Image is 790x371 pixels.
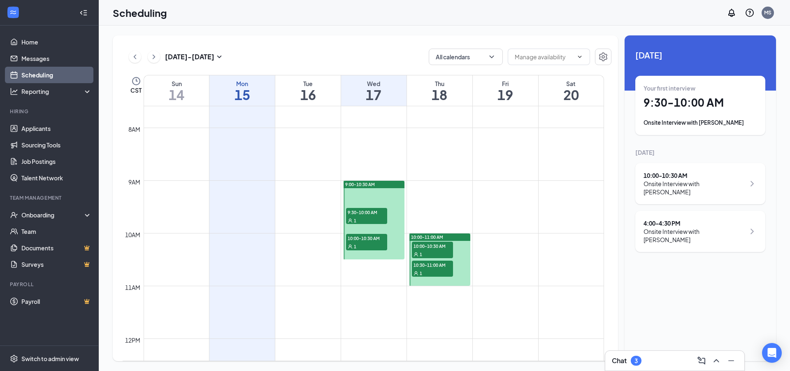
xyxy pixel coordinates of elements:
svg: WorkstreamLogo [9,8,17,16]
a: Job Postings [21,153,92,170]
svg: ChevronDown [576,54,583,60]
a: September 17, 2025 [341,75,407,106]
h1: 16 [275,88,341,102]
div: Switch to admin view [21,355,79,363]
a: September 15, 2025 [209,75,275,106]
div: Thu [407,79,472,88]
span: 1 [420,271,422,276]
svg: Settings [598,52,608,62]
svg: ChevronUp [711,356,721,366]
div: Onboarding [21,211,85,219]
span: 9:00-10:30 AM [345,182,375,187]
span: 1 [420,252,422,257]
h1: 9:30 - 10:00 AM [644,96,757,110]
div: 4:00 - 4:30 PM [644,219,745,227]
h3: Chat [612,356,627,365]
div: 3 [634,357,638,364]
span: 10:00-11:00 AM [411,234,443,240]
a: DocumentsCrown [21,240,92,256]
a: SurveysCrown [21,256,92,273]
div: 11am [123,283,142,292]
span: 10:00-10:30 AM [346,234,387,242]
div: Mon [209,79,275,88]
div: Fri [473,79,538,88]
div: Reporting [21,87,92,96]
div: Sat [539,79,604,88]
button: ChevronRight [148,51,160,63]
button: Settings [595,49,611,65]
a: Applicants [21,120,92,137]
div: Hiring [10,108,90,115]
span: CST [130,86,142,94]
span: 9:30-10:00 AM [346,208,387,216]
a: Home [21,34,92,50]
svg: Minimize [726,356,736,366]
a: Talent Network [21,170,92,186]
h1: 14 [144,88,209,102]
svg: ChevronLeft [131,52,139,62]
h3: [DATE] - [DATE] [165,52,214,61]
svg: UserCheck [10,211,18,219]
h1: Scheduling [113,6,167,20]
div: Onsite Interview with [PERSON_NAME] [644,227,745,244]
span: [DATE] [635,49,765,61]
span: 1 [354,244,356,250]
button: ComposeMessage [695,354,708,367]
a: Scheduling [21,67,92,83]
div: Onsite Interview with [PERSON_NAME] [644,119,757,127]
a: PayrollCrown [21,293,92,310]
span: 1 [354,218,356,224]
span: 10:30-11:00 AM [412,261,453,269]
svg: SmallChevronDown [214,52,224,62]
a: September 14, 2025 [144,75,209,106]
a: September 18, 2025 [407,75,472,106]
div: Open Intercom Messenger [762,343,782,363]
a: September 16, 2025 [275,75,341,106]
input: Manage availability [515,52,573,61]
div: Wed [341,79,407,88]
h1: 15 [209,88,275,102]
div: Onsite Interview with [PERSON_NAME] [644,180,745,196]
div: Payroll [10,281,90,288]
div: Tue [275,79,341,88]
a: Sourcing Tools [21,137,92,153]
h1: 17 [341,88,407,102]
svg: ChevronRight [747,226,757,236]
div: 10am [123,230,142,239]
h1: 19 [473,88,538,102]
div: [DATE] [635,148,765,156]
svg: Clock [131,76,141,86]
button: ChevronUp [710,354,723,367]
div: Sun [144,79,209,88]
svg: Analysis [10,87,18,96]
button: ChevronLeft [129,51,141,63]
a: Messages [21,50,92,67]
h1: 20 [539,88,604,102]
svg: ChevronRight [747,179,757,189]
button: All calendarsChevronDown [429,49,503,65]
a: Team [21,223,92,240]
svg: User [348,244,353,249]
div: Team Management [10,194,90,201]
div: MS [764,9,771,16]
a: September 20, 2025 [539,75,604,106]
svg: ComposeMessage [697,356,706,366]
span: 10:00-10:30 AM [412,242,453,250]
svg: User [414,252,418,257]
svg: User [348,218,353,223]
button: Minimize [725,354,738,367]
svg: User [414,271,418,276]
svg: QuestionInfo [745,8,755,18]
svg: Collapse [79,9,88,17]
svg: Settings [10,355,18,363]
div: 12pm [123,336,142,345]
div: 10:00 - 10:30 AM [644,171,745,180]
div: 9am [127,177,142,187]
a: September 19, 2025 [473,75,538,106]
svg: ChevronDown [488,53,496,61]
h1: 18 [407,88,472,102]
svg: ChevronRight [150,52,158,62]
div: Your first interview [644,84,757,92]
svg: Notifications [727,8,737,18]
